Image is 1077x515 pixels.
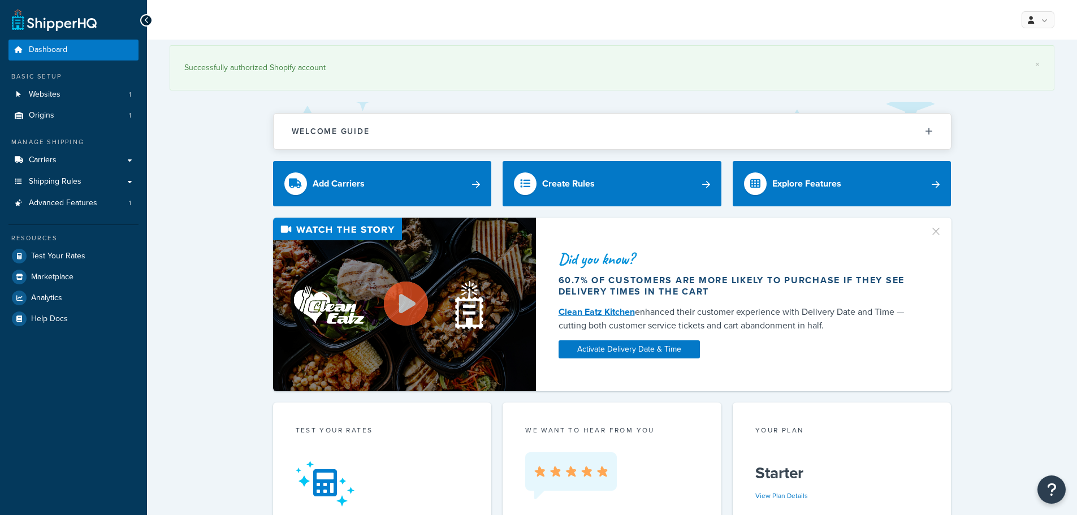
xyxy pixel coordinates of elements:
[1035,60,1040,69] a: ×
[29,90,60,99] span: Websites
[8,40,139,60] a: Dashboard
[292,127,370,136] h2: Welcome Guide
[296,425,469,438] div: Test your rates
[8,105,139,126] li: Origins
[29,177,81,187] span: Shipping Rules
[8,246,139,266] a: Test Your Rates
[273,218,536,391] img: Video thumbnail
[129,111,131,120] span: 1
[8,193,139,214] a: Advanced Features1
[8,288,139,308] a: Analytics
[1037,475,1066,504] button: Open Resource Center
[8,72,139,81] div: Basic Setup
[542,176,595,192] div: Create Rules
[559,305,635,318] a: Clean Eatz Kitchen
[8,171,139,192] a: Shipping Rules
[8,84,139,105] li: Websites
[29,198,97,208] span: Advanced Features
[755,425,929,438] div: Your Plan
[8,193,139,214] li: Advanced Features
[503,161,721,206] a: Create Rules
[184,60,1040,76] div: Successfully authorized Shopify account
[29,45,67,55] span: Dashboard
[313,176,365,192] div: Add Carriers
[8,309,139,329] a: Help Docs
[755,491,808,501] a: View Plan Details
[559,305,916,332] div: enhanced their customer experience with Delivery Date and Time — cutting both customer service ti...
[559,251,916,267] div: Did you know?
[129,90,131,99] span: 1
[29,155,57,165] span: Carriers
[733,161,951,206] a: Explore Features
[8,233,139,243] div: Resources
[31,293,62,303] span: Analytics
[525,425,699,435] p: we want to hear from you
[129,198,131,208] span: 1
[8,137,139,147] div: Manage Shipping
[559,275,916,297] div: 60.7% of customers are more likely to purchase if they see delivery times in the cart
[31,314,68,324] span: Help Docs
[31,252,85,261] span: Test Your Rates
[8,84,139,105] a: Websites1
[8,105,139,126] a: Origins1
[273,161,492,206] a: Add Carriers
[772,176,841,192] div: Explore Features
[8,267,139,287] a: Marketplace
[559,340,700,358] a: Activate Delivery Date & Time
[8,150,139,171] a: Carriers
[29,111,54,120] span: Origins
[755,464,929,482] h5: Starter
[274,114,951,149] button: Welcome Guide
[31,272,73,282] span: Marketplace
